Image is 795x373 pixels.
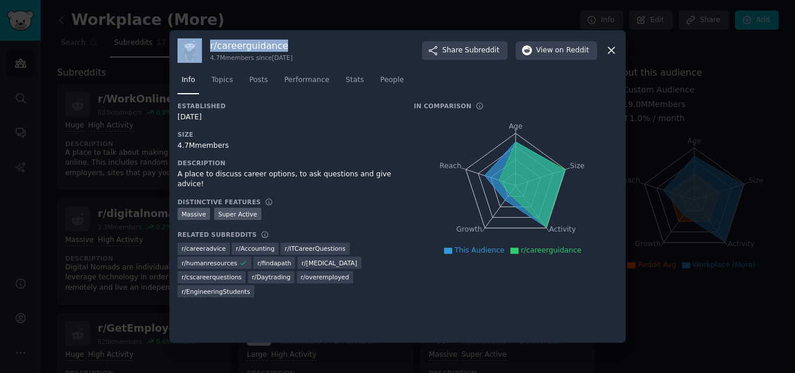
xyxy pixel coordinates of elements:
img: careerguidance [178,38,202,63]
span: Share [442,45,499,56]
span: r/ Daytrading [252,273,290,281]
span: r/ humanresources [182,259,237,267]
span: People [380,75,404,86]
span: r/ overemployed [301,273,349,281]
tspan: Age [509,122,523,130]
a: People [376,71,408,95]
tspan: Activity [549,225,576,233]
div: [DATE] [178,112,397,123]
span: r/ findapath [257,259,291,267]
h3: Related Subreddits [178,230,257,239]
div: Massive [178,208,210,220]
tspan: Reach [439,161,462,169]
span: Subreddit [465,45,499,56]
h3: r/ careerguidance [210,40,293,52]
a: Stats [342,71,368,95]
span: r/ careeradvice [182,244,226,253]
span: View [536,45,589,56]
h3: In Comparison [414,102,471,110]
h3: Size [178,130,397,138]
span: Performance [284,75,329,86]
button: ShareSubreddit [422,41,507,60]
span: r/ Accounting [236,244,275,253]
span: Info [182,75,195,86]
a: Topics [207,71,237,95]
a: Performance [280,71,333,95]
a: Posts [245,71,272,95]
span: Topics [211,75,233,86]
h3: Description [178,159,397,167]
span: Posts [249,75,268,86]
span: r/ cscareerquestions [182,273,242,281]
tspan: Size [570,161,584,169]
h3: Established [178,102,397,110]
div: 4.7M members [178,141,397,151]
div: A place to discuss career options, to ask questions and give advice! [178,169,397,190]
tspan: Growth [456,225,482,233]
span: Stats [346,75,364,86]
span: r/careerguidance [521,246,581,254]
span: This Audience [455,246,505,254]
button: Viewon Reddit [516,41,597,60]
span: on Reddit [555,45,589,56]
div: 4.7M members since [DATE] [210,54,293,62]
h3: Distinctive Features [178,198,261,206]
span: r/ ITCareerQuestions [285,244,345,253]
div: Super Active [214,208,261,220]
span: r/ [MEDICAL_DATA] [301,259,357,267]
span: r/ EngineeringStudents [182,287,250,296]
a: Info [178,71,199,95]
